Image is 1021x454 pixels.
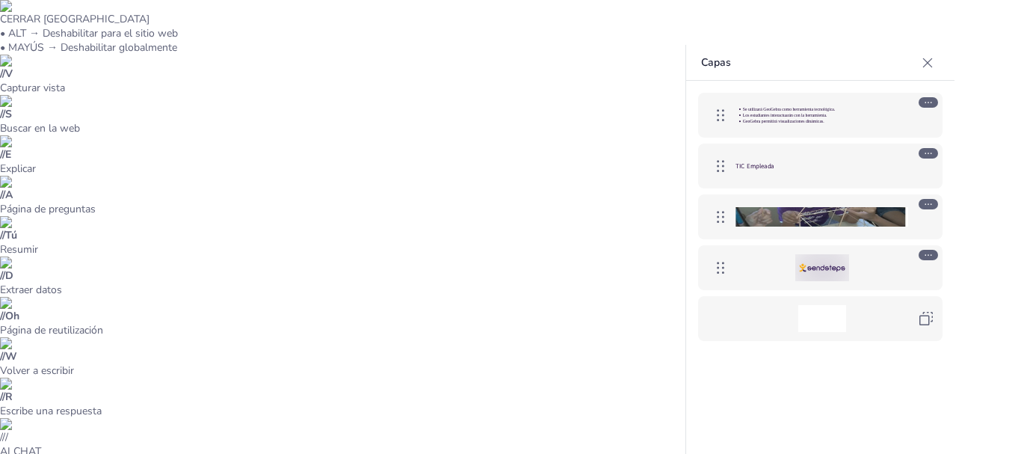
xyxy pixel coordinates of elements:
font: D [5,269,13,283]
font: Tú [5,228,17,242]
font: S [5,107,12,121]
font: V [5,67,13,81]
font: R [5,390,13,404]
font: E [5,147,11,162]
font: A [5,188,13,202]
font: / [5,430,8,444]
font: W [5,349,17,363]
font: Oh [5,309,19,323]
